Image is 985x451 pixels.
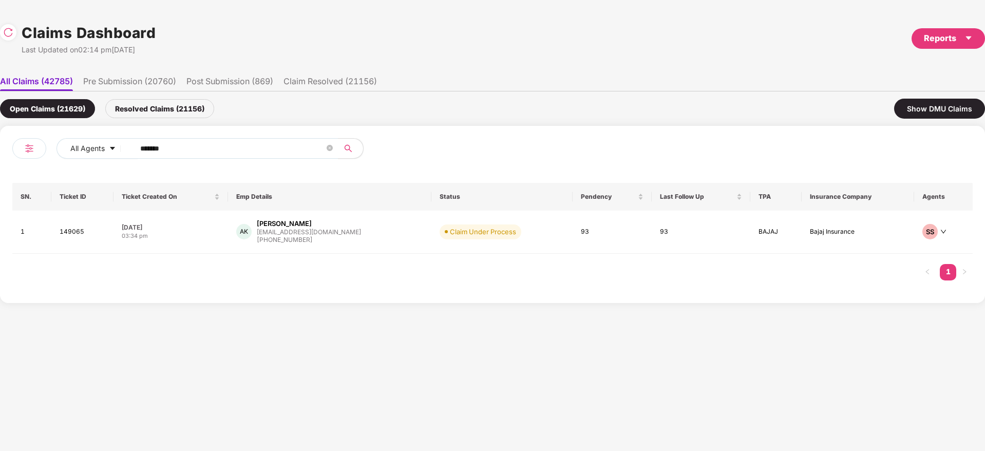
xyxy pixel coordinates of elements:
[23,142,35,155] img: svg+xml;base64,PHN2ZyB4bWxucz0iaHR0cDovL3d3dy53My5vcmcvMjAwMC9zdmciIHdpZHRoPSIyNCIgaGVpZ2h0PSIyNC...
[964,34,973,42] span: caret-down
[228,183,431,211] th: Emp Details
[12,183,51,211] th: SN.
[105,99,214,118] div: Resolved Claims (21156)
[802,183,914,211] th: Insurance Company
[22,44,156,55] div: Last Updated on 02:14 pm[DATE]
[257,229,361,235] div: [EMAIL_ADDRESS][DOMAIN_NAME]
[802,211,914,254] td: Bajaj Insurance
[109,145,116,153] span: caret-down
[186,76,273,91] li: Post Submission (869)
[750,211,802,254] td: BAJAJ
[450,227,516,237] div: Claim Under Process
[924,269,931,275] span: left
[660,193,734,201] span: Last Follow Up
[327,145,333,151] span: close-circle
[70,143,105,154] span: All Agents
[122,232,220,240] div: 03:34 pm
[122,223,220,232] div: [DATE]
[113,183,228,211] th: Ticket Created On
[83,76,176,91] li: Pre Submission (20760)
[581,193,636,201] span: Pendency
[122,193,212,201] span: Ticket Created On
[56,138,138,159] button: All Agentscaret-down
[22,22,156,44] h1: Claims Dashboard
[51,183,113,211] th: Ticket ID
[940,264,956,279] a: 1
[257,235,361,245] div: [PHONE_NUMBER]
[573,211,652,254] td: 93
[51,211,113,254] td: 149065
[922,224,938,239] div: SS
[338,138,364,159] button: search
[924,32,973,45] div: Reports
[236,224,252,239] div: AK
[914,183,973,211] th: Agents
[894,99,985,119] div: Show DMU Claims
[573,183,652,211] th: Pendency
[338,144,358,153] span: search
[956,264,973,280] button: right
[257,219,312,229] div: [PERSON_NAME]
[919,264,936,280] button: left
[956,264,973,280] li: Next Page
[652,211,750,254] td: 93
[3,27,13,37] img: svg+xml;base64,PHN2ZyBpZD0iUmVsb2FkLTMyeDMyIiB4bWxucz0iaHR0cDovL3d3dy53My5vcmcvMjAwMC9zdmciIHdpZH...
[431,183,573,211] th: Status
[283,76,377,91] li: Claim Resolved (21156)
[327,144,333,154] span: close-circle
[652,183,750,211] th: Last Follow Up
[940,264,956,280] li: 1
[750,183,802,211] th: TPA
[961,269,968,275] span: right
[12,211,51,254] td: 1
[940,229,946,235] span: down
[919,264,936,280] li: Previous Page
